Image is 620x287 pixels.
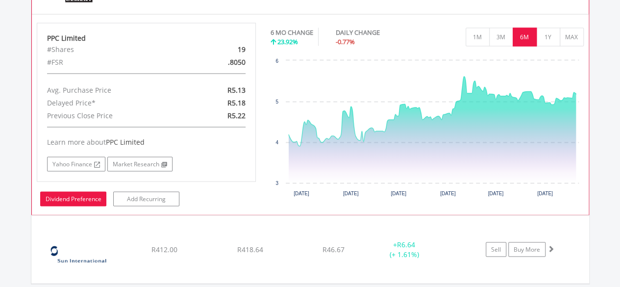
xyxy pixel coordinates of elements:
button: MAX [560,27,584,46]
text: 3 [275,180,278,185]
text: [DATE] [537,190,553,196]
div: Avg. Purchase Price [40,83,182,96]
a: Dividend Preference [40,191,106,206]
div: Previous Close Price [40,109,182,122]
a: Sell [486,242,506,257]
span: R412.00 [151,244,177,254]
span: R5.13 [227,85,246,94]
div: #FSR [40,55,182,68]
div: 19 [182,43,253,55]
div: Chart. Highcharts interactive chart. [271,55,584,203]
text: 4 [275,139,278,145]
a: Yahoo Finance [47,157,105,171]
button: 6M [513,27,537,46]
a: Buy More [508,242,546,257]
text: [DATE] [294,190,309,196]
div: PPC Limited [47,33,246,43]
button: 3M [489,27,513,46]
div: .8050 [182,55,253,68]
span: R6.64 [397,239,415,249]
span: 23.92% [277,37,298,46]
text: [DATE] [488,190,504,196]
div: Delayed Price* [40,96,182,109]
text: [DATE] [440,190,456,196]
img: EQU.ZA.SUI.png [36,228,121,281]
a: Add Recurring [113,191,179,206]
div: Learn more about [47,137,246,147]
span: R5.22 [227,110,246,120]
div: DAILY CHANGE [336,27,414,37]
span: PPC Limited [106,137,145,146]
text: 5 [275,99,278,104]
text: [DATE] [391,190,406,196]
button: 1M [466,27,490,46]
a: Market Research [107,157,173,171]
button: 1Y [536,27,560,46]
div: + (+ 1.61%) [368,239,442,259]
div: #Shares [40,43,182,55]
div: 6 MO CHANGE [271,27,313,37]
span: R5.18 [227,98,246,107]
text: [DATE] [343,190,359,196]
text: 6 [275,58,278,63]
svg: Interactive chart [271,55,584,203]
span: R418.64 [237,244,263,254]
span: R46.67 [322,244,345,254]
span: -0.77% [336,37,355,46]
